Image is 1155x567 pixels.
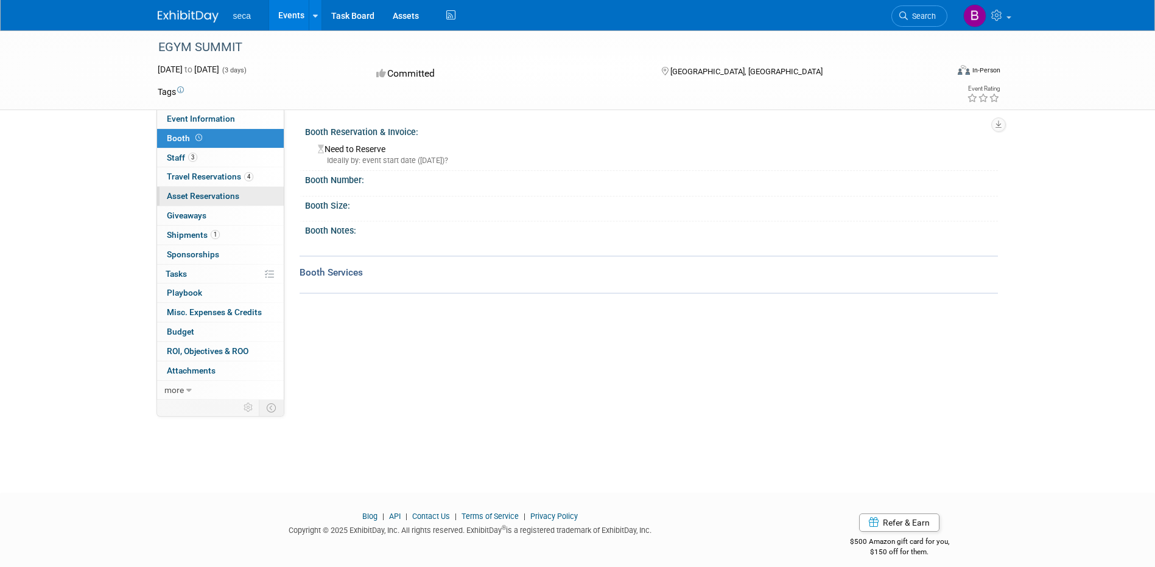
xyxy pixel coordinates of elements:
[157,187,284,206] a: Asset Reservations
[362,512,377,521] a: Blog
[521,512,528,521] span: |
[859,513,939,532] a: Refer & Earn
[157,167,284,186] a: Travel Reservations4
[157,303,284,322] a: Misc. Expenses & Credits
[530,512,578,521] a: Privacy Policy
[233,11,251,21] span: seca
[157,342,284,361] a: ROI, Objectives & ROO
[967,86,1000,92] div: Event Rating
[167,133,205,143] span: Booth
[314,140,989,166] div: Need to Reserve
[958,65,970,75] img: Format-Inperson.png
[167,210,206,220] span: Giveaways
[157,381,284,400] a: more
[801,547,998,557] div: $150 off for them.
[166,269,187,279] span: Tasks
[462,512,519,521] a: Terms of Service
[305,123,998,138] div: Booth Reservation & Invoice:
[157,226,284,245] a: Shipments1
[379,512,387,521] span: |
[801,529,998,557] div: $500 Amazon gift card for you,
[157,148,284,167] a: Staff3
[157,283,284,302] a: Playbook
[670,67,823,76] span: [GEOGRAPHIC_DATA], [GEOGRAPHIC_DATA]
[154,37,929,58] div: EGYM SUMMIT
[300,266,998,279] div: Booth Services
[412,512,450,521] a: Contact Us
[305,197,998,212] div: Booth Size:
[183,64,194,74] span: to
[963,4,986,27] img: Bob Surface
[188,153,197,162] span: 3
[167,114,235,123] span: Event Information
[157,245,284,264] a: Sponsorships
[167,366,216,375] span: Attachments
[167,327,194,336] span: Budget
[167,307,262,317] span: Misc. Expenses & Credits
[373,63,642,85] div: Committed
[876,63,1001,82] div: Event Format
[259,400,284,416] td: Toggle Event Tabs
[908,12,936,21] span: Search
[157,110,284,128] a: Event Information
[164,385,184,395] span: more
[167,191,239,201] span: Asset Reservations
[502,524,506,531] sup: ®
[157,361,284,380] a: Attachments
[211,230,220,239] span: 1
[238,400,259,416] td: Personalize Event Tab Strip
[157,265,284,283] a: Tasks
[167,346,248,356] span: ROI, Objectives & ROO
[305,221,998,237] div: Booth Notes:
[244,172,253,181] span: 4
[158,10,219,23] img: ExhibitDay
[157,129,284,148] a: Booth
[167,288,202,297] span: Playbook
[402,512,410,521] span: |
[389,512,401,521] a: API
[157,322,284,341] a: Budget
[891,5,947,27] a: Search
[167,153,197,162] span: Staff
[221,66,247,74] span: (3 days)
[167,249,219,259] span: Sponsorships
[167,230,220,240] span: Shipments
[452,512,460,521] span: |
[193,133,205,142] span: Booth not reserved yet
[318,155,989,166] div: Ideally by: event start date ([DATE])?
[157,206,284,225] a: Giveaways
[158,86,184,98] td: Tags
[158,64,219,74] span: [DATE] [DATE]
[167,172,253,181] span: Travel Reservations
[972,66,1000,75] div: In-Person
[158,522,784,536] div: Copyright © 2025 ExhibitDay, Inc. All rights reserved. ExhibitDay is a registered trademark of Ex...
[305,171,998,186] div: Booth Number:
